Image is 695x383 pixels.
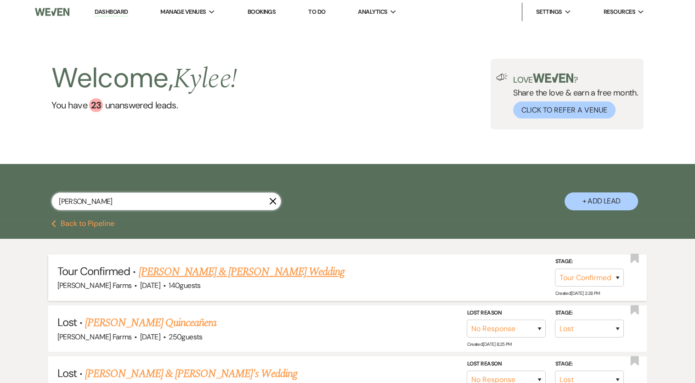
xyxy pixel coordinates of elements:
[555,257,624,267] label: Stage:
[160,7,206,17] span: Manage Venues
[169,281,200,290] span: 140 guests
[358,7,387,17] span: Analytics
[57,264,130,278] span: Tour Confirmed
[565,192,638,210] button: + Add Lead
[51,59,237,98] h2: Welcome,
[496,73,508,81] img: loud-speaker-illustration.svg
[169,332,202,342] span: 250 guests
[247,8,276,16] a: Bookings
[51,192,281,210] input: Search by name, event date, email address or phone number
[57,281,132,290] span: [PERSON_NAME] Farms
[140,332,160,342] span: [DATE]
[467,341,511,347] span: Created: [DATE] 8:25 PM
[308,8,325,16] a: To Do
[35,2,69,22] img: Weven Logo
[51,220,114,227] button: Back to Pipeline
[555,308,624,318] label: Stage:
[85,366,297,382] a: [PERSON_NAME] & [PERSON_NAME]'s Wedding
[57,315,77,329] span: Lost
[536,7,562,17] span: Settings
[139,264,345,280] a: [PERSON_NAME] & [PERSON_NAME] Wedding
[508,73,638,118] div: Share the love & earn a free month.
[57,366,77,380] span: Lost
[85,315,216,331] a: [PERSON_NAME] Quinceañera
[467,359,546,369] label: Lost Reason
[89,98,103,112] div: 23
[513,101,616,118] button: Click to Refer a Venue
[467,308,546,318] label: Lost Reason
[603,7,635,17] span: Resources
[555,359,624,369] label: Stage:
[57,332,132,342] span: [PERSON_NAME] Farms
[555,290,599,296] span: Created: [DATE] 2:28 PM
[513,73,638,84] p: Love ?
[173,58,237,100] span: Kylee !
[51,98,237,112] a: You have 23 unanswered leads.
[533,73,574,83] img: weven-logo-green.svg
[95,8,128,17] a: Dashboard
[140,281,160,290] span: [DATE]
